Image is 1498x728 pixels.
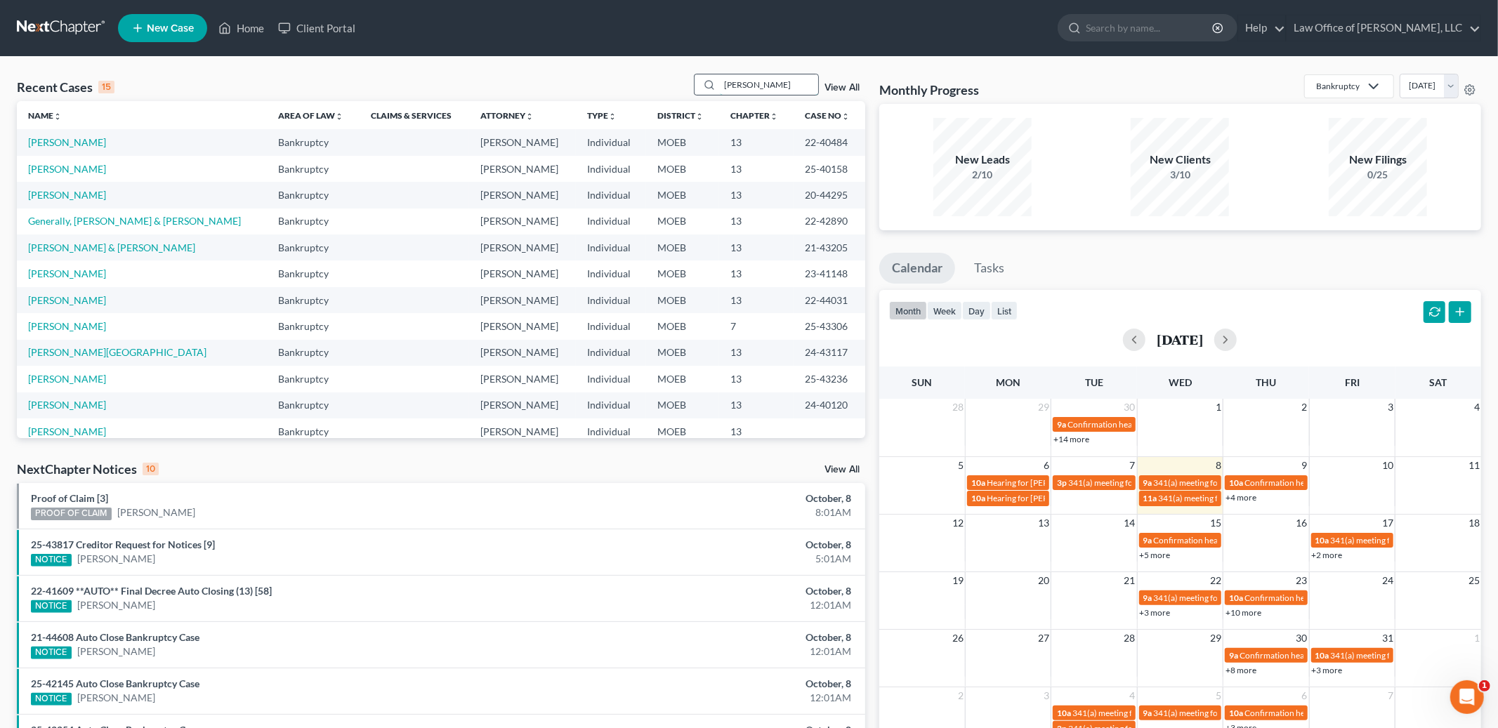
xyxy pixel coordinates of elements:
[719,209,794,234] td: 13
[1429,376,1447,388] span: Sat
[1229,477,1243,488] span: 10a
[17,461,159,477] div: NextChapter Notices
[1467,457,1481,474] span: 11
[587,584,851,598] div: October, 8
[933,152,1032,168] div: New Leads
[794,340,865,366] td: 24-43117
[951,572,965,589] span: 19
[991,301,1018,320] button: list
[31,677,199,689] a: 25-42145 Auto Close Bankruptcy Case
[98,81,114,93] div: 15
[719,287,794,313] td: 13
[267,366,360,392] td: Bankruptcy
[1157,332,1203,347] h2: [DATE]
[1067,419,1301,430] span: Confirmation hearing for [PERSON_NAME] & [PERSON_NAME]
[794,287,865,313] td: 22-44031
[987,477,1096,488] span: Hearing for [PERSON_NAME]
[646,129,719,155] td: MOEB
[770,112,778,121] i: unfold_more
[912,376,933,388] span: Sun
[794,313,865,339] td: 25-43306
[996,376,1020,388] span: Mon
[957,687,965,704] span: 2
[1301,399,1309,416] span: 2
[794,234,865,260] td: 21-43205
[695,112,704,121] i: unfold_more
[1331,650,1466,661] span: 341(a) meeting for [PERSON_NAME]
[719,366,794,392] td: 13
[1381,630,1395,647] span: 31
[1085,376,1103,388] span: Tue
[587,110,617,121] a: Typeunfold_more
[28,320,106,332] a: [PERSON_NAME]
[77,598,155,612] a: [PERSON_NAME]
[824,465,860,475] a: View All
[1131,152,1229,168] div: New Clients
[267,209,360,234] td: Bankruptcy
[1214,457,1223,474] span: 8
[608,112,617,121] i: unfold_more
[951,630,965,647] span: 26
[1154,535,1313,545] span: Confirmation hearing for [PERSON_NAME]
[951,399,965,416] span: 28
[987,493,1096,503] span: Hearing for [PERSON_NAME]
[469,340,576,366] td: [PERSON_NAME]
[267,313,360,339] td: Bankruptcy
[1154,593,1289,603] span: 341(a) meeting for [PERSON_NAME]
[1287,15,1480,41] a: Law Office of [PERSON_NAME], LLC
[1057,477,1067,488] span: 3p
[576,313,646,339] td: Individual
[1229,593,1243,603] span: 10a
[1169,376,1192,388] span: Wed
[1129,457,1137,474] span: 7
[1068,477,1204,488] span: 341(a) meeting for [PERSON_NAME]
[1295,515,1309,531] span: 16
[77,644,155,658] a: [PERSON_NAME]
[1331,535,1466,545] span: 341(a) meeting for [PERSON_NAME]
[1143,477,1152,488] span: 9a
[794,392,865,418] td: 24-40120
[576,129,646,155] td: Individual
[31,538,215,550] a: 25-43817 Creditor Request for Notices [9]
[267,156,360,182] td: Bankruptcy
[31,554,72,567] div: NOTICE
[587,505,851,519] div: 8:01AM
[646,340,719,366] td: MOEB
[1229,708,1243,718] span: 10a
[28,425,106,437] a: [PERSON_NAME]
[646,182,719,208] td: MOEB
[469,392,576,418] td: [PERSON_NAME]
[1159,493,1294,503] span: 341(a) meeting for [PERSON_NAME]
[1131,168,1229,182] div: 3/10
[730,110,778,121] a: Chapterunfold_more
[933,168,1032,182] div: 2/10
[587,538,851,552] div: October, 8
[267,418,360,444] td: Bankruptcy
[469,156,576,182] td: [PERSON_NAME]
[794,182,865,208] td: 20-44295
[1315,650,1329,661] span: 10a
[1037,515,1051,531] span: 13
[1473,630,1481,647] span: 1
[1143,593,1152,603] span: 9a
[28,110,62,121] a: Nameunfold_more
[1467,515,1481,531] span: 18
[646,234,719,260] td: MOEB
[719,234,794,260] td: 13
[879,81,979,98] h3: Monthly Progress
[719,313,794,339] td: 7
[794,209,865,234] td: 22-42890
[1301,687,1309,704] span: 6
[1312,665,1343,675] a: +3 more
[360,101,469,129] th: Claims & Services
[971,493,985,503] span: 10a
[1301,457,1309,474] span: 9
[971,477,985,488] span: 10a
[335,112,343,121] i: unfold_more
[841,112,850,121] i: unfold_more
[1473,399,1481,416] span: 4
[1450,680,1484,714] iframe: Intercom live chat
[719,156,794,182] td: 13
[147,23,194,34] span: New Case
[1316,80,1360,92] div: Bankruptcy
